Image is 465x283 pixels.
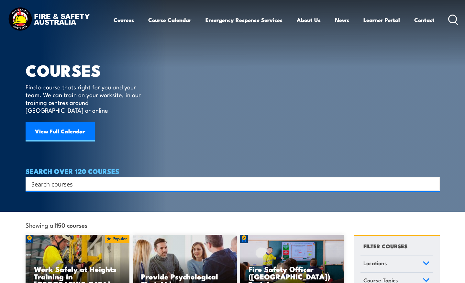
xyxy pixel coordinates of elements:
span: Locations [363,259,387,267]
a: Locations [360,255,433,272]
button: Search magnifier button [428,179,437,188]
a: Courses [114,11,134,28]
a: News [335,11,349,28]
a: Emergency Response Services [205,11,282,28]
a: View Full Calendar [26,122,95,141]
form: Search form [33,179,427,188]
h1: COURSES [26,63,150,77]
a: Contact [414,11,435,28]
a: Learner Portal [363,11,400,28]
a: About Us [297,11,321,28]
a: Course Calendar [148,11,191,28]
input: Search input [31,179,426,189]
h4: SEARCH OVER 120 COURSES [26,167,440,175]
p: Find a course thats right for you and your team. We can train on your worksite, in our training c... [26,83,144,114]
h4: FILTER COURSES [363,242,407,250]
strong: 150 courses [56,221,87,229]
span: Showing all [26,221,87,228]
